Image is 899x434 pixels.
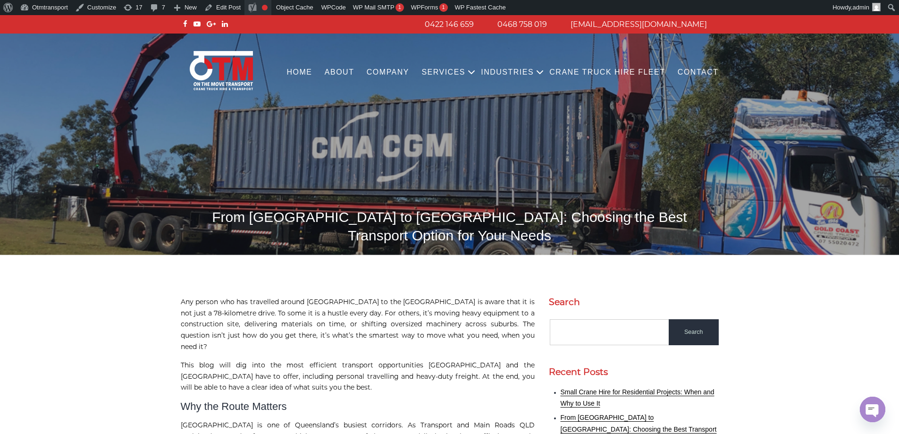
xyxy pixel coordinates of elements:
[672,60,725,85] a: Contact
[188,50,255,91] img: Otmtransport
[549,366,719,377] h2: Recent Posts
[181,360,535,393] p: This blog will dig into the most efficient transport opportunities [GEOGRAPHIC_DATA] and the [GEO...
[319,60,361,85] a: About
[415,60,471,85] a: Services
[549,297,719,307] h2: Search
[181,208,719,245] h1: From [GEOGRAPHIC_DATA] to [GEOGRAPHIC_DATA]: Choosing the Best Transport Option for Your Needs
[361,60,416,85] a: COMPANY
[181,400,535,413] h2: Why the Route Matters
[543,60,672,85] a: Crane Truck Hire Fleet
[561,388,714,408] a: Small Crane Hire for Residential Projects: When and Why to Use It
[425,20,474,29] a: 0422 146 659
[280,60,318,85] a: Home
[181,297,535,353] p: Any person who has travelled around [GEOGRAPHIC_DATA] to the [GEOGRAPHIC_DATA] is aware that it i...
[262,5,268,10] div: Focus keyphrase not set
[853,4,869,11] span: admin
[439,3,448,12] div: 1
[497,20,547,29] a: 0468 758 019
[398,4,401,10] span: 1
[669,319,719,345] input: Search
[571,20,707,29] a: [EMAIL_ADDRESS][DOMAIN_NAME]
[475,60,540,85] a: Industries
